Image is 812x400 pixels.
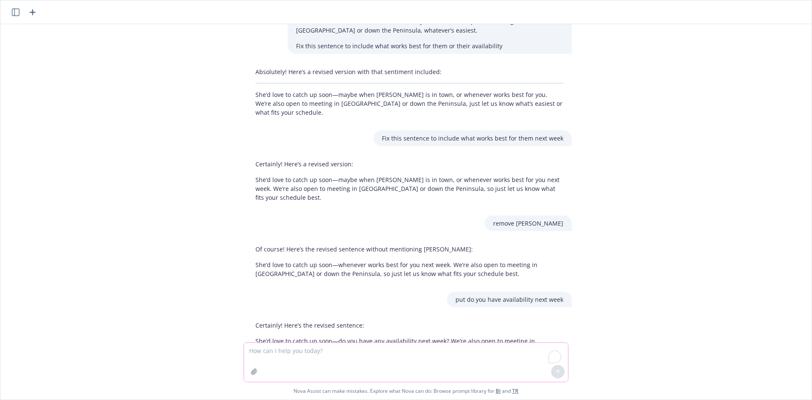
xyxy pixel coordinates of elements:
[255,321,563,330] p: Certainly! Here’s the revised sentence:
[255,245,563,254] p: Of course! Here’s the revised sentence without mentioning [PERSON_NAME]:
[255,260,563,278] p: She’d love to catch up soon—whenever works best for you next week. We’re also open to meeting in ...
[255,90,563,117] p: She’d love to catch up soon—maybe when [PERSON_NAME] is in town, or whenever works best for you. ...
[296,41,563,50] p: Fix this sentence to include what works best for them or their availability
[294,382,518,400] span: Nova Assist can make mistakes. Explore what Nova can do: Browse prompt library for and
[382,134,563,143] p: Fix this sentence to include what works best for them next week
[255,337,563,354] p: She’d love to catch up soon—do you have any availability next week? We’re also open to meeting in...
[255,175,563,202] p: She’d love to catch up soon—maybe when [PERSON_NAME] is in town, or whenever works best for you n...
[512,387,518,394] a: TR
[244,343,568,382] textarea: To enrich screen reader interactions, please activate Accessibility in Grammarly extension settings
[255,67,563,76] p: Absolutely! Here’s a revised version with that sentiment included:
[455,295,563,304] p: put do you have availability next week
[493,219,563,228] p: remove [PERSON_NAME]
[496,387,501,394] a: BI
[255,160,563,168] p: Certainly! Here’s a revised version:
